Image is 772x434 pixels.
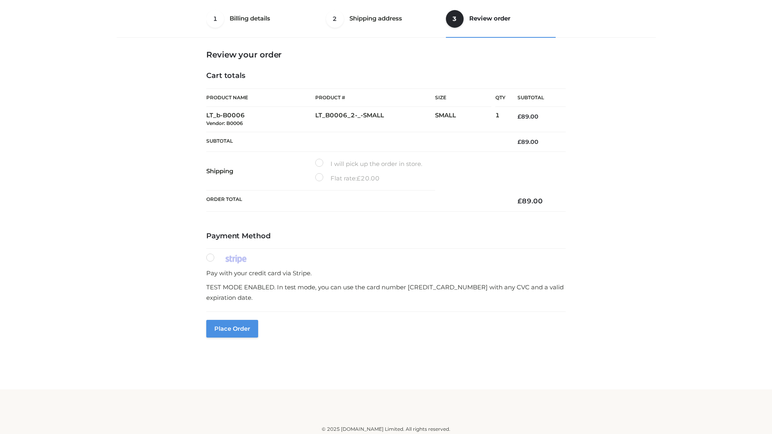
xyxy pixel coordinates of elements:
label: Flat rate: [315,173,380,184]
th: Subtotal [206,132,505,151]
bdi: 89.00 [517,113,538,120]
td: LT_b-B0006 [206,107,315,132]
th: Qty [495,88,505,107]
th: Product Name [206,88,315,107]
small: Vendor: B0006 [206,120,243,126]
th: Product # [315,88,435,107]
h3: Review your order [206,50,566,59]
h4: Cart totals [206,72,566,80]
span: £ [517,197,522,205]
bdi: 20.00 [357,174,380,182]
th: Order Total [206,190,505,212]
th: Size [435,89,491,107]
h4: Payment Method [206,232,566,241]
bdi: 89.00 [517,138,538,145]
div: © 2025 [DOMAIN_NAME] Limited. All rights reserved. [119,425,653,433]
span: £ [517,113,521,120]
span: £ [357,174,361,182]
p: Pay with your credit card via Stripe. [206,268,566,278]
span: £ [517,138,521,145]
button: Place order [206,320,258,338]
label: I will pick up the order in store. [315,159,422,169]
p: TEST MODE ENABLED. In test mode, you can use the card number [CREDIT_CARD_NUMBER] with any CVC an... [206,282,566,303]
td: 1 [495,107,505,132]
th: Shipping [206,152,315,190]
bdi: 89.00 [517,197,543,205]
td: SMALL [435,107,495,132]
th: Subtotal [505,89,566,107]
td: LT_B0006_2-_-SMALL [315,107,435,132]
